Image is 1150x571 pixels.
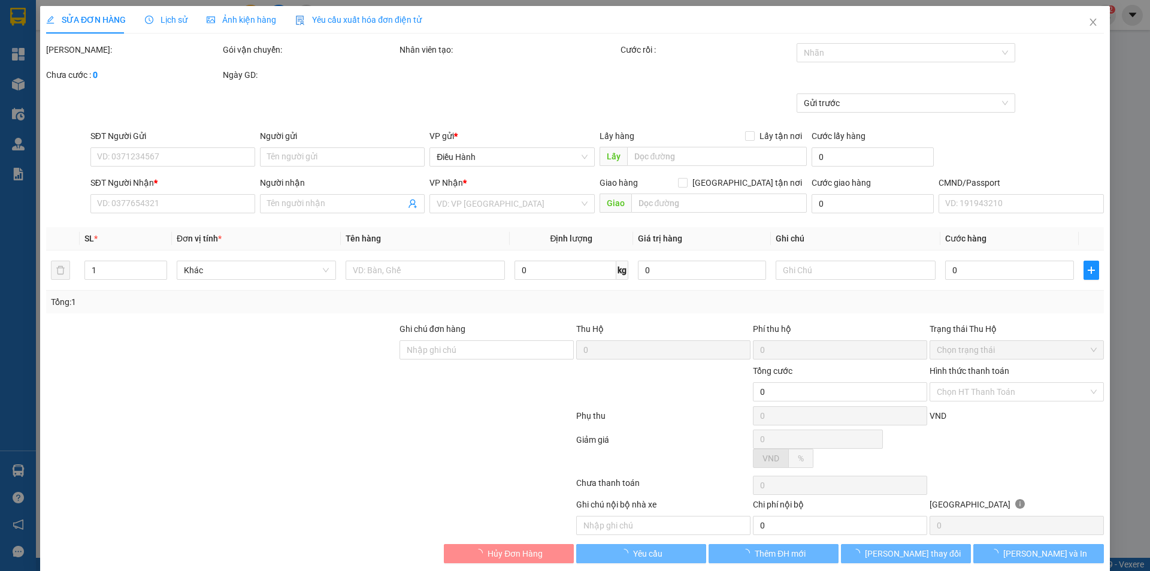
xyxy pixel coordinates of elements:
div: Phí thu hộ [753,322,927,340]
span: Giao [600,194,631,213]
div: Ghi chú nội bộ nhà xe [576,498,750,516]
span: Lấy tận nơi [755,129,807,143]
span: Hủy Đơn Hàng [488,547,543,560]
input: Dọc đường [631,194,807,213]
span: close [1088,17,1098,27]
span: clock-circle [145,16,153,24]
div: Nhân viên tạo: [400,43,618,56]
button: Close [1076,6,1110,40]
input: VD: Bàn, Ghế [346,261,505,280]
div: Người gửi [260,129,425,143]
label: Ghi chú đơn hàng [400,324,465,334]
div: Chưa cước : [46,68,220,81]
button: [PERSON_NAME] thay đổi [841,544,971,563]
span: loading [620,549,633,557]
span: Lấy [600,147,627,166]
span: loading [852,549,865,557]
span: [PERSON_NAME] thay đổi [865,547,961,560]
span: [PERSON_NAME] và In [1003,547,1087,560]
span: plus [1084,265,1098,275]
span: loading [474,549,488,557]
span: Giao hàng [600,178,638,188]
div: Giảm giá [575,433,752,473]
span: loading [990,549,1003,557]
span: VND [930,411,946,421]
div: CMND/Passport [939,176,1103,189]
span: Chọn trạng thái [937,341,1097,359]
button: Hủy Đơn Hàng [444,544,574,563]
span: kg [616,261,628,280]
span: Cước hàng [945,234,986,243]
span: loading [742,549,755,557]
span: [GEOGRAPHIC_DATA] tận nơi [688,176,807,189]
input: Cước giao hàng [812,194,934,213]
span: % [798,454,804,463]
label: Hình thức thanh toán [930,366,1009,376]
span: Yêu cầu xuất hóa đơn điện tử [295,15,422,25]
div: Tổng: 1 [51,295,444,309]
button: delete [51,261,70,280]
div: Chưa thanh toán [575,476,752,497]
button: [PERSON_NAME] và In [974,544,1104,563]
span: Lấy hàng [600,131,634,141]
div: SĐT Người Nhận [90,176,255,189]
span: Đơn vị tính [177,234,222,243]
span: VP Nhận [430,178,464,188]
span: Thêm ĐH mới [755,547,806,560]
span: VND [762,454,779,463]
div: Phụ thu [575,409,752,430]
div: Gói vận chuyển: [223,43,397,56]
span: SL [84,234,94,243]
span: Điều Hành [437,148,588,166]
div: Người nhận [260,176,425,189]
span: Giá trị hàng [638,234,682,243]
div: [GEOGRAPHIC_DATA] [930,498,1104,516]
label: Cước giao hàng [812,178,871,188]
span: Tên hàng [346,234,381,243]
div: [PERSON_NAME]: [46,43,220,56]
span: edit [46,16,55,24]
div: Ngày GD: [223,68,397,81]
img: icon [295,16,305,25]
span: picture [207,16,215,24]
span: Yêu cầu [633,547,662,560]
div: Chi phí nội bộ [753,498,927,516]
button: Thêm ĐH mới [709,544,839,563]
th: Ghi chú [771,227,940,250]
button: plus [1084,261,1099,280]
input: Nhập ghi chú [576,516,750,535]
span: SỬA ĐƠN HÀNG [46,15,126,25]
span: Gửi trước [804,94,1009,112]
button: Yêu cầu [576,544,706,563]
div: SĐT Người Gửi [90,129,255,143]
span: user-add [408,199,418,209]
div: VP gửi [430,129,595,143]
span: Lịch sử [145,15,187,25]
label: Cước lấy hàng [812,131,865,141]
span: Định lượng [550,234,593,243]
b: 0 [93,70,98,80]
span: Tổng cước [753,366,792,376]
input: Dọc đường [627,147,807,166]
input: Ghi chú đơn hàng [400,340,574,359]
span: info-circle [1015,499,1025,509]
span: Khác [184,261,329,279]
div: Cước rồi : [621,43,795,56]
span: Thu Hộ [576,324,604,334]
input: Ghi Chú [776,261,936,280]
span: Ảnh kiện hàng [207,15,276,25]
div: Trạng thái Thu Hộ [930,322,1104,336]
input: Cước lấy hàng [812,147,934,167]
